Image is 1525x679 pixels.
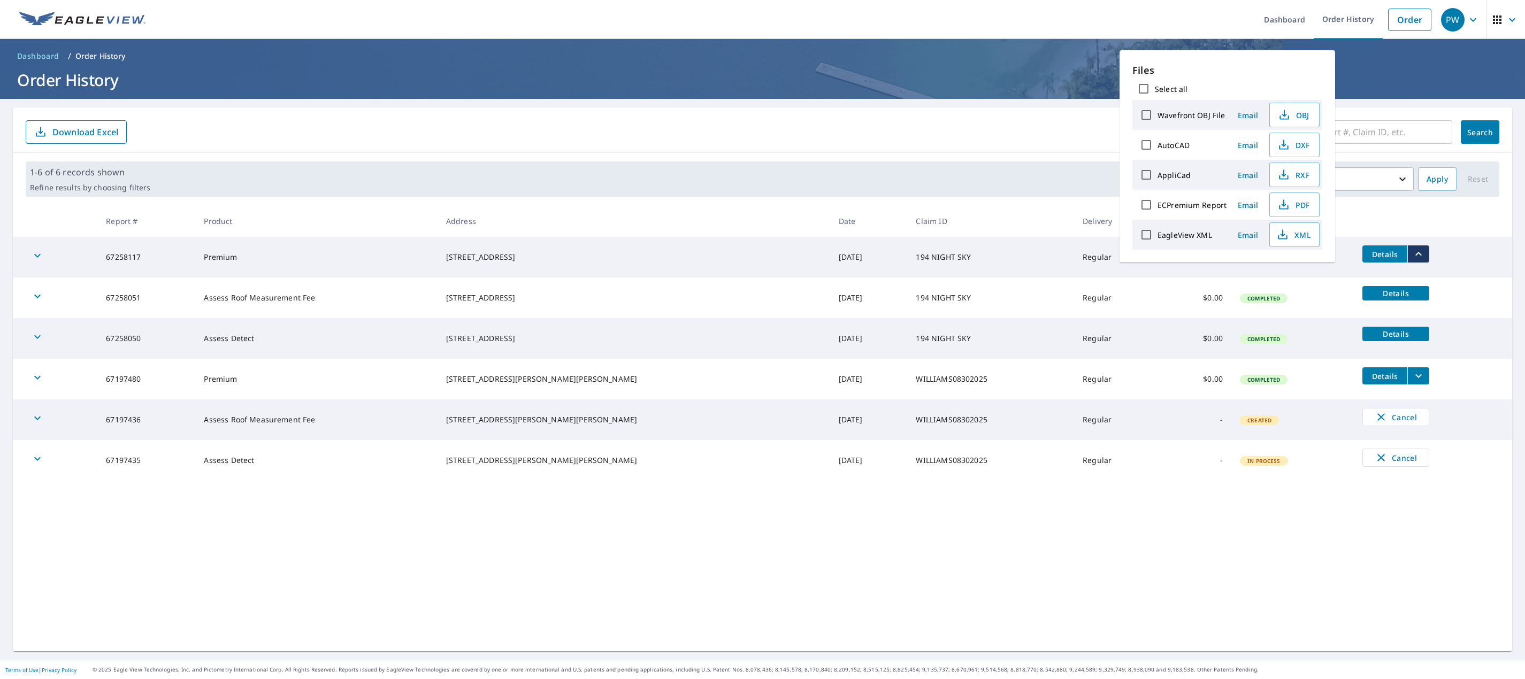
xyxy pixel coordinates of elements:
button: Cancel [1362,449,1429,467]
td: 67258051 [97,277,195,318]
label: Wavefront OBJ File [1158,110,1225,120]
td: Regular [1074,440,1162,481]
td: Regular [1074,399,1162,440]
p: | [5,667,76,673]
span: Details [1369,288,1423,298]
td: 67197436 [97,399,195,440]
th: Report # [97,205,195,237]
span: Email [1235,200,1261,210]
th: Product [195,205,437,237]
td: 194 NIGHT SKY [907,277,1074,318]
div: [STREET_ADDRESS][PERSON_NAME][PERSON_NAME] [446,374,822,384]
label: AppliCad [1158,170,1191,180]
li: / [68,50,71,63]
button: DXF [1269,133,1320,157]
button: Cancel [1362,408,1429,426]
th: Date [830,205,908,237]
button: detailsBtn-67258050 [1362,327,1429,341]
button: filesDropdownBtn-67197480 [1407,367,1429,384]
td: - [1162,440,1232,481]
span: Details [1369,249,1401,259]
th: Claim ID [907,205,1074,237]
span: Email [1235,170,1261,180]
span: Details [1369,371,1401,381]
h1: Order History [13,69,1512,91]
span: Cancel [1374,451,1418,464]
span: DXF [1276,138,1311,151]
div: [STREET_ADDRESS] [446,252,822,263]
button: Email [1231,107,1265,124]
td: WILLIAMS08302025 [907,399,1074,440]
td: [DATE] [830,237,908,277]
p: Order History [75,51,126,61]
td: WILLIAMS08302025 [907,440,1074,481]
button: Email [1231,197,1265,213]
td: Premium [195,359,437,399]
a: Dashboard [13,48,64,65]
td: Premium [195,237,437,277]
td: 194 NIGHT SKY [907,237,1074,277]
button: OBJ [1269,103,1320,127]
span: Dashboard [17,51,59,61]
td: [DATE] [830,399,908,440]
td: [DATE] [830,440,908,481]
td: 194 NIGHT SKY [907,318,1074,359]
label: ECPremium Report [1158,200,1227,210]
p: © 2025 Eagle View Technologies, Inc. and Pictometry International Corp. All Rights Reserved. Repo... [93,666,1520,674]
button: detailsBtn-67258051 [1362,286,1429,300]
td: $0.00 [1162,277,1232,318]
button: Apply [1418,167,1457,191]
label: EagleView XML [1158,230,1212,240]
button: RXF [1269,163,1320,187]
td: Regular [1074,318,1162,359]
button: Email [1231,167,1265,183]
span: XML [1276,228,1311,241]
td: Assess Roof Measurement Fee [195,277,437,318]
td: 67197435 [97,440,195,481]
td: [DATE] [830,318,908,359]
button: Download Excel [26,120,127,144]
span: Email [1235,140,1261,150]
span: PDF [1276,198,1311,211]
label: AutoCAD [1158,140,1190,150]
button: Email [1231,137,1265,153]
a: Privacy Policy [42,666,76,674]
td: $0.00 [1162,359,1232,399]
button: detailsBtn-67258117 [1362,245,1407,263]
td: 67258117 [97,237,195,277]
td: Regular [1074,277,1162,318]
div: [STREET_ADDRESS][PERSON_NAME][PERSON_NAME] [446,455,822,466]
div: [STREET_ADDRESS][PERSON_NAME][PERSON_NAME] [446,414,822,425]
span: RXF [1276,168,1311,181]
span: Completed [1241,295,1286,302]
p: 1-6 of 6 records shown [30,166,150,179]
span: In Process [1241,457,1287,465]
input: Address, Report #, Claim ID, etc. [1275,117,1452,147]
td: WILLIAMS08302025 [907,359,1074,399]
td: Regular [1074,359,1162,399]
img: EV Logo [19,12,145,28]
span: Email [1235,110,1261,120]
span: Search [1469,127,1491,137]
td: 67258050 [97,318,195,359]
th: Delivery [1074,205,1162,237]
button: PDF [1269,192,1320,217]
span: Email [1235,230,1261,240]
span: Cancel [1374,411,1418,423]
span: Completed [1241,376,1286,383]
button: filesDropdownBtn-67258117 [1407,245,1429,263]
td: - [1162,399,1232,440]
div: [STREET_ADDRESS] [446,292,822,303]
button: XML [1269,222,1320,247]
th: Address [438,205,830,237]
label: Select all [1155,84,1187,94]
a: Terms of Use [5,666,39,674]
td: $0.00 [1162,318,1232,359]
td: 67197480 [97,359,195,399]
p: Download Excel [52,126,118,138]
td: Assess Roof Measurement Fee [195,399,437,440]
td: [DATE] [830,359,908,399]
button: Search [1461,120,1499,144]
span: OBJ [1276,109,1311,121]
nav: breadcrumb [13,48,1512,65]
